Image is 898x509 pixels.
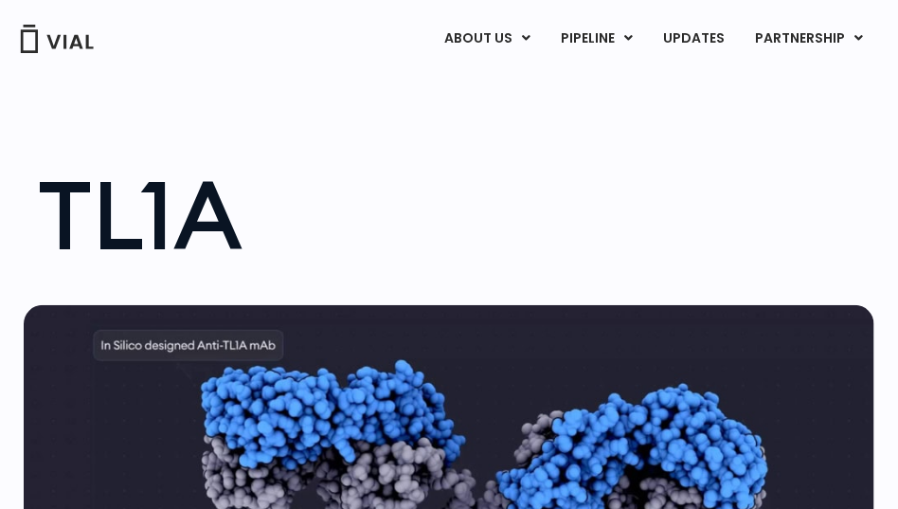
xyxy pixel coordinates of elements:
[648,23,739,55] a: UPDATES
[546,23,647,55] a: PIPELINEMenu Toggle
[429,23,545,55] a: ABOUT USMenu Toggle
[19,25,95,53] img: Vial Logo
[740,23,878,55] a: PARTNERSHIPMenu Toggle
[38,168,879,263] h1: TL1A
